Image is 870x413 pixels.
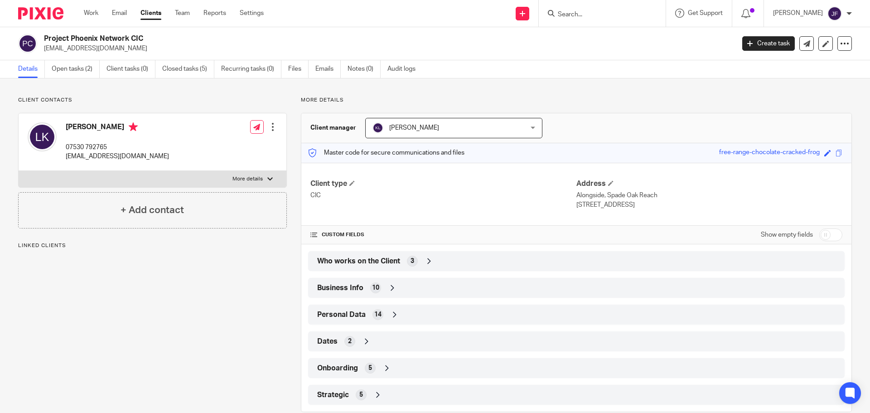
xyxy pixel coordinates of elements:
a: Details [18,60,45,78]
a: Files [288,60,309,78]
p: Client contacts [18,97,287,104]
img: svg%3E [827,6,842,21]
img: svg%3E [372,122,383,133]
a: Client tasks (0) [106,60,155,78]
a: Clients [140,9,161,18]
span: Get Support [688,10,723,16]
a: Email [112,9,127,18]
a: Audit logs [387,60,422,78]
a: Closed tasks (5) [162,60,214,78]
p: More details [301,97,852,104]
p: More details [232,175,263,183]
p: Linked clients [18,242,287,249]
h2: Project Phoenix Network CIC [44,34,592,44]
span: Business Info [317,283,363,293]
h4: Address [576,179,842,189]
a: Notes (0) [348,60,381,78]
h4: Client type [310,179,576,189]
span: Strategic [317,390,349,400]
span: 10 [372,283,379,292]
p: Master code for secure communications and files [308,148,464,157]
a: Emails [315,60,341,78]
span: Personal Data [317,310,366,320]
p: CIC [310,191,576,200]
p: [EMAIL_ADDRESS][DOMAIN_NAME] [44,44,729,53]
img: Pixie [18,7,63,19]
span: 2 [348,337,352,346]
p: Alongside, Spade Oak Reach [576,191,842,200]
span: [PERSON_NAME] [389,125,439,131]
a: Reports [203,9,226,18]
input: Search [557,11,638,19]
span: 5 [359,390,363,399]
img: svg%3E [28,122,57,151]
h4: CUSTOM FIELDS [310,231,576,238]
span: Onboarding [317,364,358,373]
a: Team [175,9,190,18]
a: Settings [240,9,264,18]
a: Create task [742,36,795,51]
label: Show empty fields [761,230,813,239]
a: Work [84,9,98,18]
h4: [PERSON_NAME] [66,122,169,134]
a: Open tasks (2) [52,60,100,78]
i: Primary [129,122,138,131]
h3: Client manager [310,123,356,132]
span: Who works on the Client [317,257,400,266]
span: 5 [368,364,372,373]
p: [STREET_ADDRESS] [576,200,842,209]
p: 07530 792765 [66,143,169,152]
p: [PERSON_NAME] [773,9,823,18]
a: Recurring tasks (0) [221,60,281,78]
span: Dates [317,337,338,346]
div: free-range-chocolate-cracked-frog [719,148,820,158]
p: [EMAIL_ADDRESS][DOMAIN_NAME] [66,152,169,161]
span: 3 [411,257,414,266]
h4: + Add contact [121,203,184,217]
span: 14 [374,310,382,319]
img: svg%3E [18,34,37,53]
